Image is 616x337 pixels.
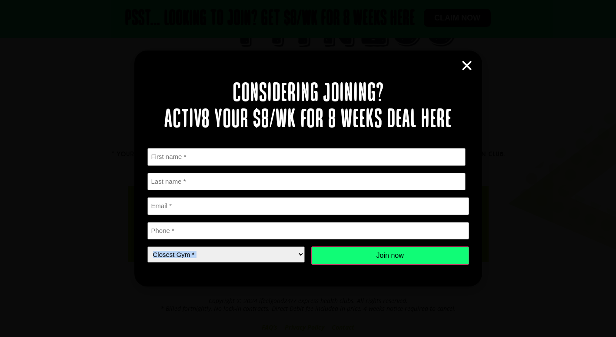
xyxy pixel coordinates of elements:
input: First name * [147,148,466,166]
input: Join now [311,246,469,265]
h2: Considering joining? Activ8 your $8/wk for 8 weeks deal here [147,81,469,133]
a: Close [460,59,473,72]
input: Last name * [147,173,466,191]
input: Email * [147,197,469,215]
input: Phone * [147,222,469,240]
